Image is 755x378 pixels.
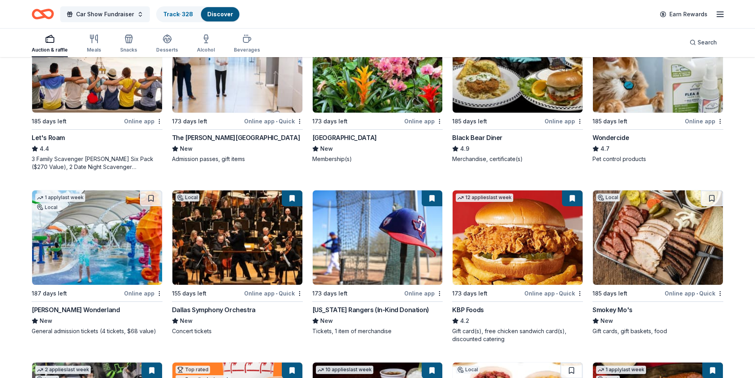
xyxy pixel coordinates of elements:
[172,18,302,113] img: Image for The Bush Center
[313,190,443,285] img: Image for Texas Rangers (In-Kind Donation)
[32,31,68,57] button: Auction & raffle
[593,18,723,113] img: Image for Wondercide
[312,18,443,163] a: Image for San Antonio Botanical GardenLocal173 days leftOnline app[GEOGRAPHIC_DATA]NewMembership(s)
[313,18,443,113] img: Image for San Antonio Botanical Garden
[320,316,333,326] span: New
[452,18,583,163] a: Image for Black Bear DinerTop rated3 applieslast week185 days leftOnline appBlack Bear Diner4.9Me...
[172,133,300,142] div: The [PERSON_NAME][GEOGRAPHIC_DATA]
[76,10,134,19] span: Car Show Fundraiser
[452,133,503,142] div: Black Bear Diner
[312,117,348,126] div: 173 days left
[40,144,49,154] span: 4.4
[180,316,193,326] span: New
[156,6,240,22] button: Track· 328Discover
[456,194,513,202] div: 12 applies last week
[32,305,120,315] div: [PERSON_NAME] Wonderland
[172,18,303,163] a: Image for The Bush Center2 applieslast weekLocal173 days leftOnline app•QuickThe [PERSON_NAME][GE...
[593,117,627,126] div: 185 days left
[600,316,613,326] span: New
[545,116,583,126] div: Online app
[87,47,101,53] div: Meals
[596,366,646,374] div: 1 apply last week
[276,290,277,297] span: •
[176,194,199,201] div: Local
[163,11,193,17] a: Track· 328
[276,118,277,125] span: •
[207,11,233,17] a: Discover
[452,190,583,343] a: Image for KBP Foods12 applieslast week173 days leftOnline app•QuickKBP Foods4.2Gift card(s), free...
[32,133,65,142] div: Let's Roam
[593,289,627,298] div: 185 days left
[35,203,59,211] div: Local
[453,18,583,113] img: Image for Black Bear Diner
[32,190,162,285] img: Image for Morgan's Wonderland
[35,194,85,202] div: 1 apply last week
[32,117,67,126] div: 185 days left
[685,116,723,126] div: Online app
[180,144,193,154] span: New
[460,144,469,154] span: 4.9
[312,289,348,298] div: 173 days left
[35,366,91,374] div: 2 applies last week
[234,47,260,53] div: Beverages
[32,18,162,113] img: Image for Let's Roam
[312,305,429,315] div: [US_STATE] Rangers (In-Kind Donation)
[32,327,162,335] div: General admission tickets (4 tickets, $68 value)
[156,47,178,53] div: Desserts
[312,155,443,163] div: Membership(s)
[172,190,303,335] a: Image for Dallas Symphony OrchestraLocal155 days leftOnline app•QuickDallas Symphony OrchestraNew...
[556,290,558,297] span: •
[593,133,629,142] div: Wondercide
[404,288,443,298] div: Online app
[655,7,712,21] a: Earn Rewards
[665,288,723,298] div: Online app Quick
[683,35,723,50] button: Search
[120,47,137,53] div: Snacks
[404,116,443,126] div: Online app
[452,117,487,126] div: 185 days left
[124,288,162,298] div: Online app
[320,144,333,154] span: New
[172,327,303,335] div: Concert tickets
[197,31,215,57] button: Alcohol
[698,38,717,47] span: Search
[172,155,303,163] div: Admission passes, gift items
[176,366,210,374] div: Top rated
[172,117,207,126] div: 173 days left
[312,190,443,335] a: Image for Texas Rangers (In-Kind Donation)173 days leftOnline app[US_STATE] Rangers (In-Kind Dona...
[172,289,206,298] div: 155 days left
[452,289,487,298] div: 173 days left
[32,18,162,171] a: Image for Let's Roam2 applieslast week185 days leftOnline appLet's Roam4.43 Family Scavenger [PER...
[172,305,256,315] div: Dallas Symphony Orchestra
[156,31,178,57] button: Desserts
[593,305,633,315] div: Smokey Mo's
[244,288,303,298] div: Online app Quick
[120,31,137,57] button: Snacks
[460,316,469,326] span: 4.2
[32,47,68,53] div: Auction & raffle
[593,190,723,285] img: Image for Smokey Mo's
[32,5,54,23] a: Home
[524,288,583,298] div: Online app Quick
[32,190,162,335] a: Image for Morgan's Wonderland1 applylast weekLocal187 days leftOnline app[PERSON_NAME] Wonderland...
[452,305,484,315] div: KBP Foods
[244,116,303,126] div: Online app Quick
[696,290,698,297] span: •
[312,327,443,335] div: Tickets, 1 item of merchandise
[593,18,723,163] a: Image for Wondercide1 applylast week185 days leftOnline appWondercide4.7Pet control products
[593,155,723,163] div: Pet control products
[40,316,52,326] span: New
[593,190,723,335] a: Image for Smokey Mo'sLocal185 days leftOnline app•QuickSmokey Mo'sNewGift cards, gift baskets, food
[453,190,583,285] img: Image for KBP Foods
[593,327,723,335] div: Gift cards, gift baskets, food
[452,155,583,163] div: Merchandise, certificate(s)
[60,6,150,22] button: Car Show Fundraiser
[600,144,610,154] span: 4.7
[456,366,480,374] div: Local
[312,133,377,142] div: [GEOGRAPHIC_DATA]
[124,116,162,126] div: Online app
[197,47,215,53] div: Alcohol
[172,190,302,285] img: Image for Dallas Symphony Orchestra
[452,327,583,343] div: Gift card(s), free chicken sandwich card(s), discounted catering
[32,289,67,298] div: 187 days left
